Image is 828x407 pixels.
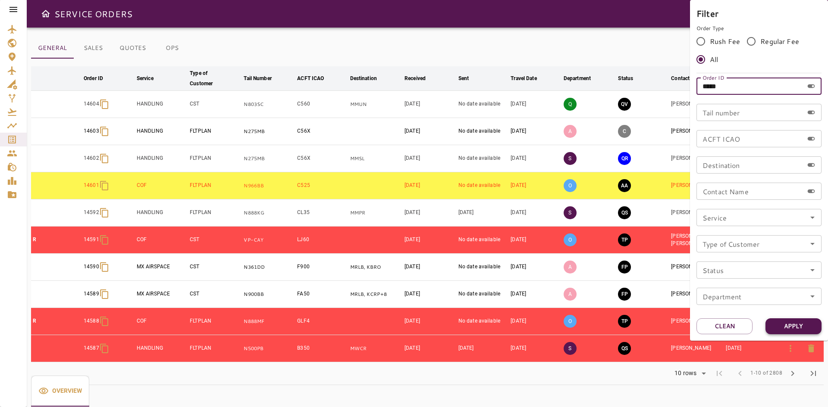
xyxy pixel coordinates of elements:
[806,238,819,250] button: Open
[806,290,819,302] button: Open
[696,32,822,68] div: rushFeeOrder
[806,211,819,224] button: Open
[765,318,822,334] button: Apply
[806,264,819,276] button: Open
[696,6,822,20] h6: Filter
[696,25,822,32] p: Order Type
[710,36,740,47] span: Rush Fee
[703,74,724,81] label: Order ID
[710,54,718,65] span: All
[696,318,753,334] button: Clean
[760,36,799,47] span: Regular Fee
